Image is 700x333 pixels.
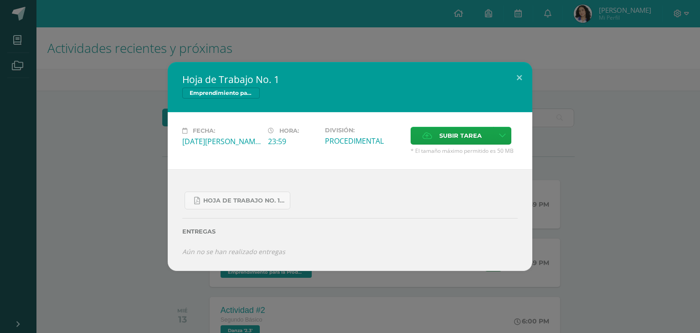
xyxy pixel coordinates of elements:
[325,127,403,134] label: División:
[182,247,285,256] i: Aún no se han realizado entregas
[182,136,261,146] div: [DATE][PERSON_NAME]
[411,147,518,155] span: * El tamaño máximo permitido es 50 MB
[279,127,299,134] span: Hora:
[182,88,260,99] span: Emprendimiento para la Productividad
[439,127,482,144] span: Subir tarea
[193,127,215,134] span: Fecha:
[268,136,318,146] div: 23:59
[506,62,532,93] button: Close (Esc)
[182,73,518,86] h2: Hoja de Trabajo No. 1
[182,228,518,235] label: Entregas
[185,192,290,209] a: Hoja de Trabajo No. 1.pdf
[325,136,403,146] div: PROCEDIMENTAL
[203,197,285,204] span: Hoja de Trabajo No. 1.pdf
